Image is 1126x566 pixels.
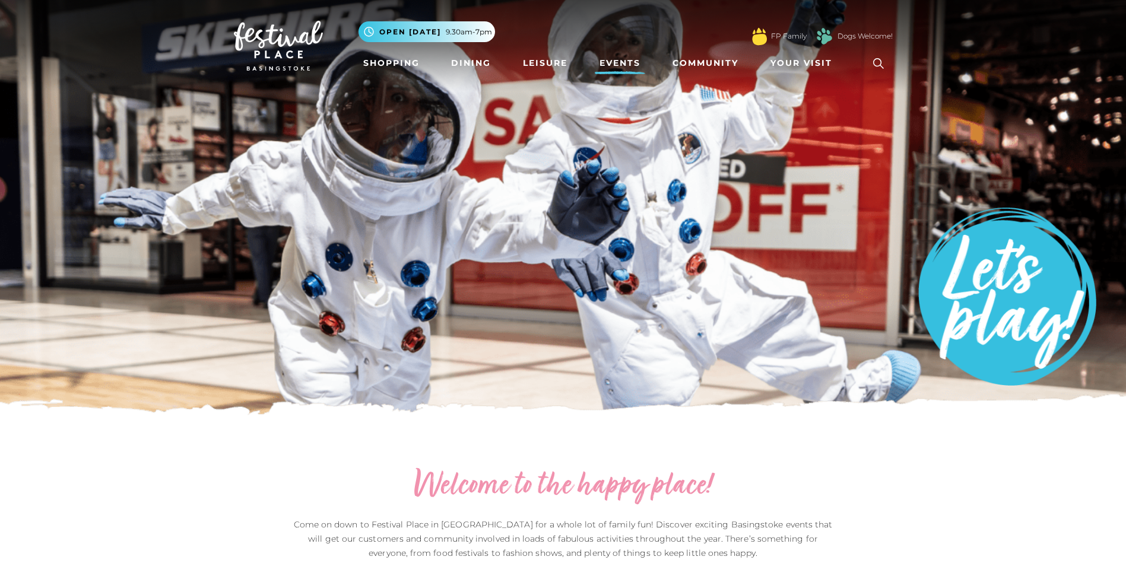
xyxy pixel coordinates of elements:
a: Dining [446,52,496,74]
a: Community [668,52,743,74]
a: Dogs Welcome! [838,31,893,42]
h2: Welcome to the happy place! [290,468,836,505]
button: Open [DATE] 9.30am-7pm [359,21,495,42]
a: Leisure [518,52,572,74]
a: Shopping [359,52,424,74]
span: 9.30am-7pm [446,27,492,37]
p: Come on down to Festival Place in [GEOGRAPHIC_DATA] for a whole lot of family fun! Discover excit... [290,517,836,560]
span: Open [DATE] [379,27,441,37]
img: Festival Place Logo [234,21,323,71]
a: Events [595,52,645,74]
a: FP Family [771,31,807,42]
a: Your Visit [766,52,843,74]
span: Your Visit [770,57,832,69]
